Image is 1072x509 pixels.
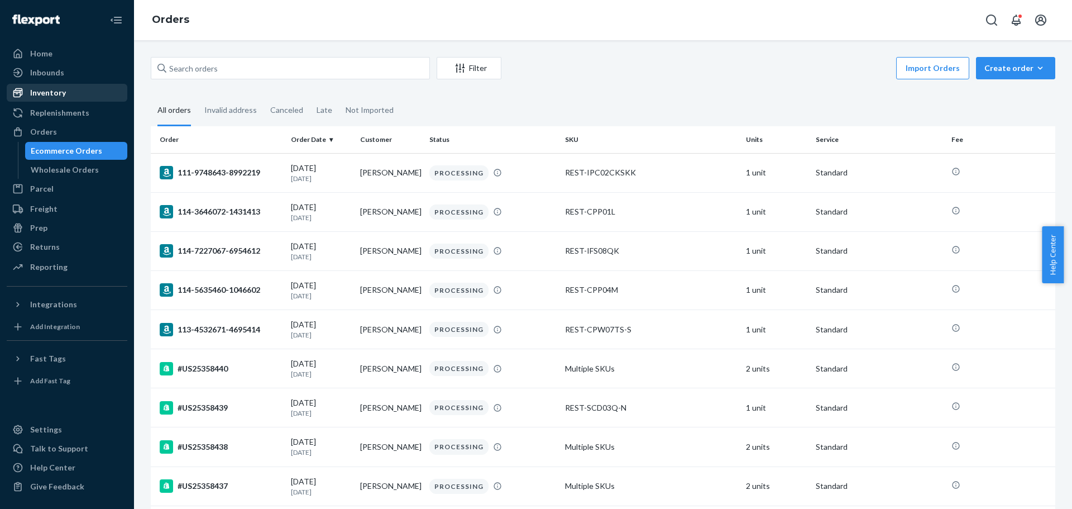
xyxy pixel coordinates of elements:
[356,427,425,467] td: [PERSON_NAME]
[429,204,489,220] div: PROCESSING
[565,245,737,256] div: REST-IFS08QK
[816,167,942,178] p: Standard
[816,481,942,492] p: Standard
[291,476,351,497] div: [DATE]
[7,372,127,390] a: Add Fast Tag
[7,64,127,82] a: Inbounds
[741,153,811,192] td: 1 unit
[561,349,741,388] td: Multiple SKUs
[30,67,64,78] div: Inbounds
[741,310,811,349] td: 1 unit
[896,57,969,79] button: Import Orders
[160,244,282,258] div: 114-7227067-6954612
[30,376,70,386] div: Add Fast Tag
[30,481,84,492] div: Give Feedback
[317,96,332,125] div: Late
[291,291,351,301] p: [DATE]
[437,57,501,79] button: Filter
[565,206,737,217] div: REST-CPP01L
[976,57,1055,79] button: Create order
[425,126,561,153] th: Status
[105,9,127,31] button: Close Navigation
[160,479,282,493] div: #US25358437
[152,13,189,26] a: Orders
[30,183,54,194] div: Parcel
[1042,226,1064,283] button: Help Center
[356,192,425,231] td: [PERSON_NAME]
[291,436,351,457] div: [DATE]
[811,126,947,153] th: Service
[291,202,351,222] div: [DATE]
[1005,9,1027,31] button: Open notifications
[741,388,811,427] td: 1 unit
[291,163,351,183] div: [DATE]
[565,284,737,296] div: REST-CPP04M
[7,459,127,477] a: Help Center
[270,96,303,125] div: Canceled
[30,222,47,234] div: Prep
[291,358,351,379] div: [DATE]
[12,15,60,26] img: Flexport logo
[561,126,741,153] th: SKU
[7,200,127,218] a: Freight
[741,349,811,388] td: 2 units
[741,231,811,270] td: 1 unit
[30,107,89,118] div: Replenishments
[816,363,942,374] p: Standard
[286,126,356,153] th: Order Date
[7,238,127,256] a: Returns
[160,362,282,375] div: #US25358440
[7,104,127,122] a: Replenishments
[356,270,425,310] td: [PERSON_NAME]
[31,164,99,175] div: Wholesale Orders
[30,261,68,273] div: Reporting
[160,283,282,297] div: 114-5635460-1046602
[291,174,351,183] p: [DATE]
[741,427,811,467] td: 2 units
[7,421,127,439] a: Settings
[816,402,942,413] p: Standard
[356,388,425,427] td: [PERSON_NAME]
[356,349,425,388] td: [PERSON_NAME]
[160,401,282,415] div: #US25358439
[30,203,58,215] div: Freight
[360,135,420,144] div: Customer
[429,439,489,454] div: PROCESSING
[25,142,128,160] a: Ecommerce Orders
[816,284,942,296] p: Standard
[160,205,282,218] div: 114-3646072-1431413
[291,408,351,418] p: [DATE]
[30,299,77,310] div: Integrations
[437,63,501,74] div: Filter
[30,126,57,137] div: Orders
[7,84,127,102] a: Inventory
[741,270,811,310] td: 1 unit
[160,323,282,336] div: 113-4532671-4695414
[291,213,351,222] p: [DATE]
[291,280,351,301] div: [DATE]
[30,424,62,435] div: Settings
[291,319,351,340] div: [DATE]
[291,397,351,418] div: [DATE]
[429,244,489,259] div: PROCESSING
[7,296,127,313] button: Integrations
[565,324,737,335] div: REST-CPW07TS-S
[356,153,425,192] td: [PERSON_NAME]
[565,167,737,178] div: REST-IPC02CKSKK
[429,283,489,298] div: PROCESSING
[160,440,282,454] div: #US25358438
[429,361,489,376] div: PROCESSING
[7,258,127,276] a: Reporting
[816,441,942,453] p: Standard
[429,322,489,337] div: PROCESSING
[429,400,489,415] div: PROCESSING
[160,166,282,179] div: 111-9748643-8992219
[7,318,127,336] a: Add Integration
[561,467,741,506] td: Multiple SKUs
[356,310,425,349] td: [PERSON_NAME]
[30,241,60,253] div: Returns
[7,350,127,368] button: Fast Tags
[157,96,191,126] div: All orders
[291,487,351,497] p: [DATE]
